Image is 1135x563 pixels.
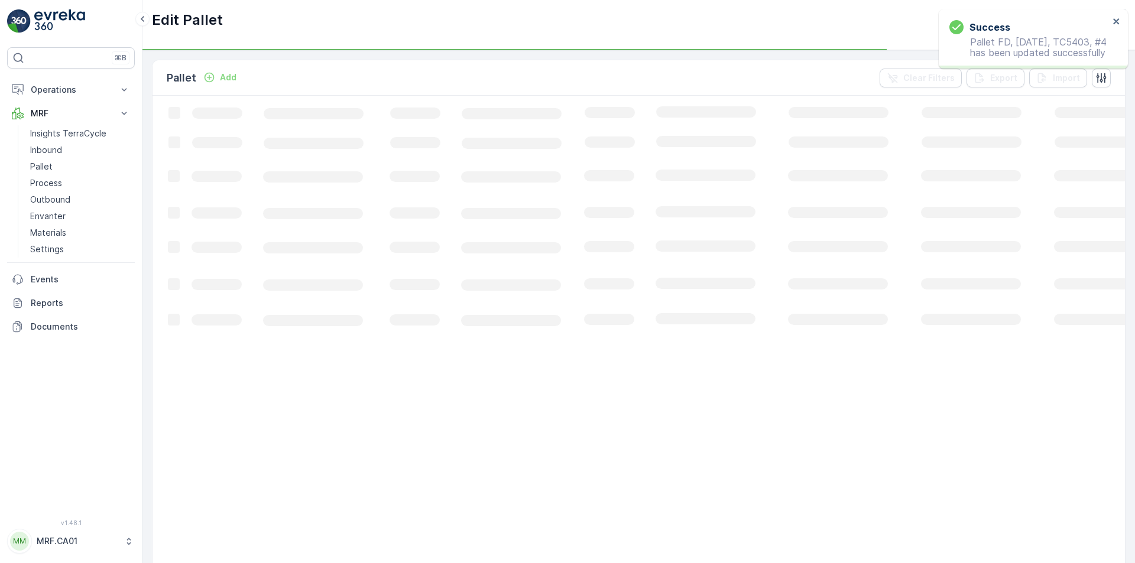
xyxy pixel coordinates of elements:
a: Materials [25,224,135,241]
p: Edit Pallet [152,11,223,30]
p: Add [220,71,236,83]
button: MMMRF.CA01 [7,529,135,554]
p: Pallet [167,70,196,86]
button: Clear Filters [880,69,962,87]
button: close [1113,17,1121,28]
p: Clear Filters [903,72,955,84]
p: Materials [30,227,66,239]
a: Process [25,175,135,191]
button: Import [1029,69,1087,87]
button: MRF [7,102,135,125]
p: Envanter [30,210,66,222]
p: Inbound [30,144,62,156]
p: Outbound [30,194,70,206]
img: logo_light-DOdMpM7g.png [34,9,85,33]
a: Insights TerraCycle [25,125,135,142]
div: MM [10,532,29,551]
p: Reports [31,297,130,309]
img: logo [7,9,31,33]
button: Export [967,69,1024,87]
a: Events [7,268,135,291]
a: Pallet [25,158,135,175]
p: Process [30,177,62,189]
p: Pallet FD, [DATE], TC5403, #4 has been updated successfully [949,37,1109,58]
a: Inbound [25,142,135,158]
p: ⌘B [115,53,127,63]
span: v 1.48.1 [7,519,135,526]
p: MRF.CA01 [37,535,118,547]
p: Settings [30,243,64,255]
p: Pallet [30,161,53,173]
a: Settings [25,241,135,258]
p: Insights TerraCycle [30,128,106,139]
button: Operations [7,78,135,102]
p: Import [1053,72,1080,84]
p: Operations [31,84,111,96]
p: Export [990,72,1017,84]
button: Add [199,70,241,84]
h3: Success [969,20,1010,34]
a: Reports [7,291,135,315]
a: Envanter [25,208,135,224]
p: MRF [31,108,111,119]
a: Documents [7,315,135,339]
a: Outbound [25,191,135,208]
p: Events [31,274,130,285]
p: Documents [31,321,130,333]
